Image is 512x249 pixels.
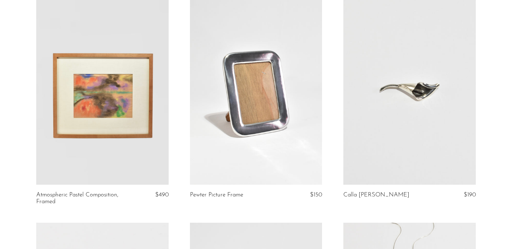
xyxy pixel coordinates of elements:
[190,192,243,198] a: Pewter Picture Frame
[310,192,322,198] span: $150
[155,192,169,198] span: $490
[36,192,125,205] a: Atmospheric Pastel Composition, Framed
[464,192,476,198] span: $190
[343,192,409,198] a: Calla [PERSON_NAME]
